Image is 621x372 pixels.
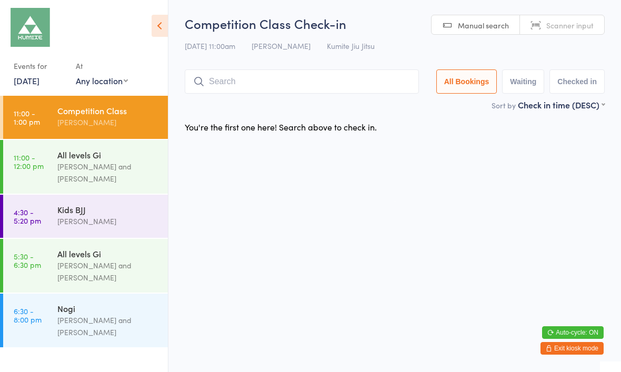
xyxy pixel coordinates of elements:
[3,294,168,347] a: 6:30 -8:00 pmNogi[PERSON_NAME] and [PERSON_NAME]
[436,69,497,94] button: All Bookings
[3,140,168,194] a: 11:00 -12:00 pmAll levels Gi[PERSON_NAME] and [PERSON_NAME]
[185,15,605,32] h2: Competition Class Check-in
[14,153,44,170] time: 11:00 - 12:00 pm
[3,195,168,238] a: 4:30 -5:20 pmKids BJJ[PERSON_NAME]
[14,252,41,269] time: 5:30 - 6:30 pm
[57,314,159,338] div: [PERSON_NAME] and [PERSON_NAME]
[502,69,544,94] button: Waiting
[11,8,50,47] img: Kumite Jiu Jitsu
[57,116,159,128] div: [PERSON_NAME]
[542,326,604,339] button: Auto-cycle: ON
[57,204,159,215] div: Kids BJJ
[76,57,128,75] div: At
[546,20,594,31] span: Scanner input
[492,100,516,110] label: Sort by
[518,99,605,110] div: Check in time (DESC)
[57,248,159,259] div: All levels Gi
[14,57,65,75] div: Events for
[57,215,159,227] div: [PERSON_NAME]
[76,75,128,86] div: Any location
[3,96,168,139] a: 11:00 -1:00 pmCompetition Class[PERSON_NAME]
[14,208,41,225] time: 4:30 - 5:20 pm
[57,149,159,160] div: All levels Gi
[327,41,375,51] span: Kumite Jiu Jitsu
[57,105,159,116] div: Competition Class
[549,69,605,94] button: Checked in
[57,303,159,314] div: Nogi
[252,41,310,51] span: [PERSON_NAME]
[57,160,159,185] div: [PERSON_NAME] and [PERSON_NAME]
[185,121,377,133] div: You're the first one here! Search above to check in.
[185,41,235,51] span: [DATE] 11:00am
[57,259,159,284] div: [PERSON_NAME] and [PERSON_NAME]
[540,342,604,355] button: Exit kiosk mode
[185,69,419,94] input: Search
[458,20,509,31] span: Manual search
[14,109,40,126] time: 11:00 - 1:00 pm
[14,75,39,86] a: [DATE]
[14,307,42,324] time: 6:30 - 8:00 pm
[3,239,168,293] a: 5:30 -6:30 pmAll levels Gi[PERSON_NAME] and [PERSON_NAME]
